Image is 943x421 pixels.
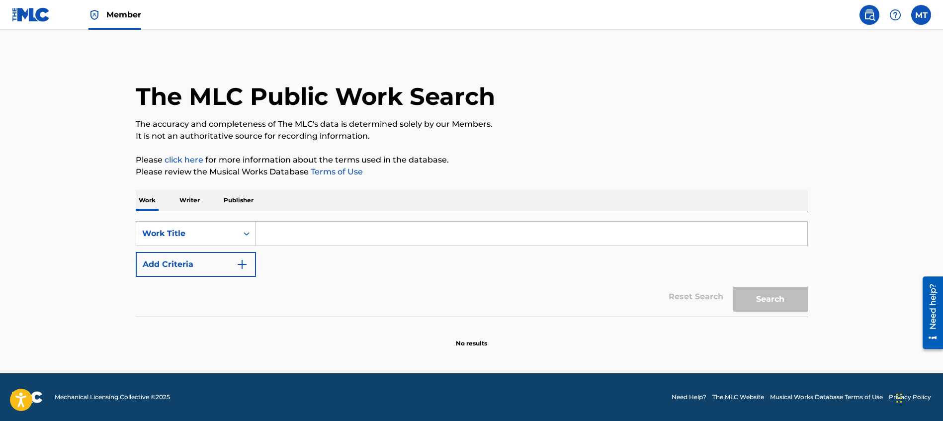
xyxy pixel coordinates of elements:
[309,167,363,176] a: Terms of Use
[136,154,808,166] p: Please for more information about the terms used in the database.
[176,190,203,211] p: Writer
[456,327,487,348] p: No results
[55,393,170,402] span: Mechanical Licensing Collective © 2025
[136,166,808,178] p: Please review the Musical Works Database
[136,118,808,130] p: The accuracy and completeness of The MLC's data is determined solely by our Members.
[221,190,257,211] p: Publisher
[88,9,100,21] img: Top Rightsholder
[136,190,159,211] p: Work
[672,393,706,402] a: Need Help?
[889,393,931,402] a: Privacy Policy
[885,5,905,25] div: Help
[106,9,141,20] span: Member
[136,130,808,142] p: It is not an authoritative source for recording information.
[911,5,931,25] div: User Menu
[136,221,808,317] form: Search Form
[896,383,902,413] div: Drag
[142,228,232,240] div: Work Title
[889,9,901,21] img: help
[136,252,256,277] button: Add Criteria
[770,393,883,402] a: Musical Works Database Terms of Use
[236,258,248,270] img: 9d2ae6d4665cec9f34b9.svg
[859,5,879,25] a: Public Search
[863,9,875,21] img: search
[165,155,203,165] a: click here
[893,373,943,421] iframe: Chat Widget
[12,391,43,403] img: logo
[915,272,943,352] iframe: Resource Center
[712,393,764,402] a: The MLC Website
[136,82,495,111] h1: The MLC Public Work Search
[12,7,50,22] img: MLC Logo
